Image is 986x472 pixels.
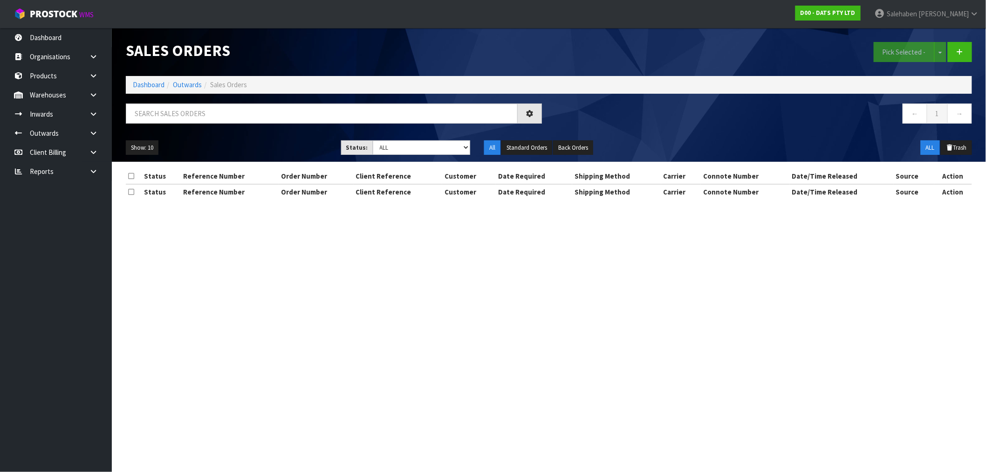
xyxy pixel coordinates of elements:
nav: Page navigation [556,104,972,126]
th: Status [142,169,181,184]
th: Date/Time Released [790,169,894,184]
a: 1 [927,104,948,124]
th: Order Number [279,184,354,199]
a: D00 - DATS PTY LTD [795,6,861,21]
th: Source [894,169,934,184]
th: Reference Number [181,169,279,184]
a: Dashboard [133,80,164,89]
a: ← [903,104,927,124]
button: Back Orders [553,140,593,155]
th: Date Required [496,184,572,199]
input: Search sales orders [126,104,518,124]
button: Pick Selected - [874,42,935,62]
a: Outwards [173,80,202,89]
button: ALL [921,140,940,155]
span: ProStock [30,8,77,20]
button: Show: 10 [126,140,158,155]
th: Connote Number [701,169,789,184]
th: Date/Time Released [790,184,894,199]
th: Shipping Method [572,184,661,199]
img: cube-alt.png [14,8,26,20]
h1: Sales Orders [126,42,542,59]
th: Action [934,169,972,184]
small: WMS [79,10,94,19]
th: Customer [442,184,496,199]
th: Status [142,184,181,199]
th: Reference Number [181,184,279,199]
button: Trash [941,140,972,155]
th: Carrier [661,184,701,199]
span: Salehaben [887,9,917,18]
th: Carrier [661,169,701,184]
span: Sales Orders [210,80,247,89]
strong: D00 - DATS PTY LTD [801,9,856,17]
th: Shipping Method [572,169,661,184]
th: Order Number [279,169,354,184]
strong: Status: [346,144,368,152]
span: [PERSON_NAME] [918,9,969,18]
button: All [484,140,500,155]
th: Source [894,184,934,199]
th: Date Required [496,169,572,184]
button: Standard Orders [501,140,552,155]
th: Customer [442,169,496,184]
th: Client Reference [354,184,442,199]
a: → [947,104,972,124]
th: Connote Number [701,184,789,199]
th: Action [934,184,972,199]
th: Client Reference [354,169,442,184]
